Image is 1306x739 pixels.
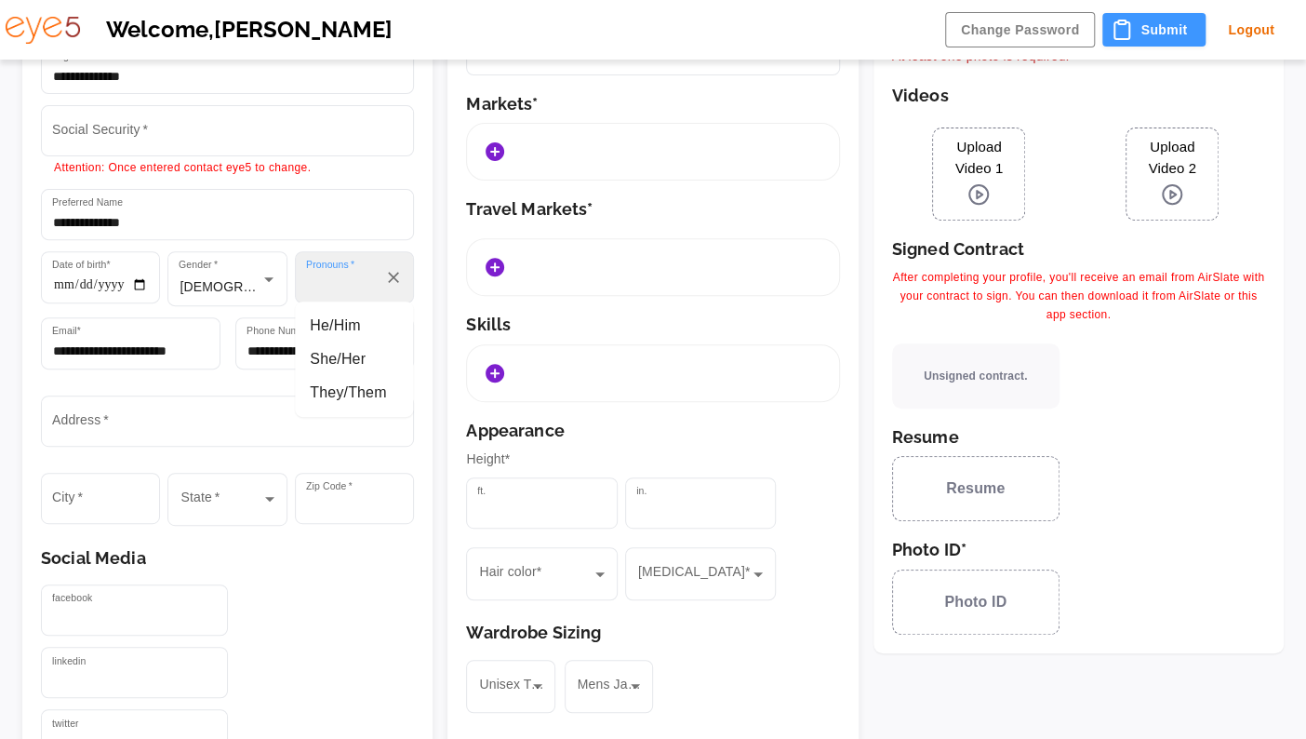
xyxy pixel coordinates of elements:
[52,324,81,338] label: Email*
[52,716,79,730] label: twitter
[380,264,406,290] button: Clear
[52,653,86,667] label: linkedin
[466,623,839,643] h6: Wardrobe Sizing
[892,540,1265,560] h6: Photo ID*
[466,450,839,470] p: Height*
[41,548,414,569] h6: Social Media
[52,591,92,605] label: facebook
[892,269,1265,325] span: After completing your profile, you'll receive an email from AirSlate with your contract to sign. ...
[466,199,839,220] h6: Travel Markets*
[6,17,80,44] img: eye5
[295,376,413,410] li: They/Them
[477,484,486,498] label: ft.
[466,315,839,335] h6: Skills
[179,258,218,272] label: Gender
[306,258,354,272] label: Pronouns
[1136,137,1208,179] span: Upload Video 2
[106,17,919,44] h5: Welcome, [PERSON_NAME]
[946,477,1005,500] span: Resume
[52,258,111,272] label: Date of birth*
[168,252,286,305] div: [DEMOGRAPHIC_DATA]
[636,484,646,498] label: in.
[54,161,311,174] span: Attention: Once entered contact eye5 to change.
[942,137,1015,179] span: Upload Video 1
[892,427,1265,448] h6: Resume
[295,309,413,343] li: He/Him
[295,343,413,376] li: She/Her
[476,355,513,392] button: Add Skills
[892,86,1265,106] h6: Videos
[466,94,839,114] h6: Markets*
[1213,13,1289,47] button: Logout
[466,421,839,441] h6: Appearance
[476,249,513,286] button: Add Markets
[247,324,319,338] label: Phone Number
[306,479,353,493] label: Zip Code
[924,368,1027,384] span: Unsigned contract.
[892,239,1265,260] h6: Signed Contract
[1102,13,1206,47] button: Submit
[945,12,1095,48] button: Change Password
[944,591,1006,613] span: Photo ID
[476,133,513,170] button: Add Markets
[52,195,123,209] label: Preferred Name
